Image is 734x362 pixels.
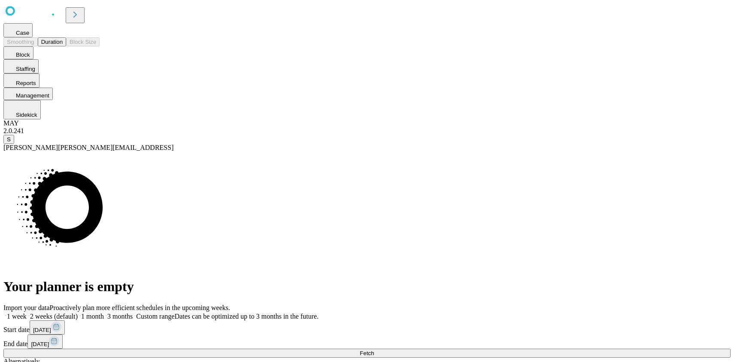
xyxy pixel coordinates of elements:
span: 1 month [81,313,104,320]
button: [DATE] [27,335,63,349]
span: 3 months [107,313,133,320]
div: End date [3,335,731,349]
button: S [3,135,14,144]
span: Management [16,92,49,99]
span: [DATE] [31,341,49,347]
span: [PERSON_NAME][EMAIL_ADDRESS] [58,144,173,151]
div: 2.0.241 [3,127,731,135]
span: Import your data [3,304,50,311]
span: [DATE] [33,327,51,333]
span: Proactively plan more efficient schedules in the upcoming weeks. [50,304,230,311]
span: S [7,136,11,143]
span: 1 week [7,313,27,320]
button: Smoothing [3,37,38,46]
div: Start date [3,320,731,335]
span: Dates can be optimized up to 3 months in the future. [175,313,318,320]
span: Fetch [360,350,374,356]
button: Fetch [3,349,731,358]
button: Block Size [66,37,100,46]
button: Staffing [3,59,39,73]
button: Case [3,23,33,37]
button: [DATE] [30,320,65,335]
button: Management [3,88,53,100]
span: Sidekick [16,112,37,118]
span: Case [16,30,29,36]
span: Staffing [16,66,35,72]
span: [PERSON_NAME] [3,144,58,151]
span: Block [16,52,30,58]
button: Block [3,46,33,59]
div: MAY [3,119,731,127]
span: Reports [16,80,36,86]
button: Duration [38,37,66,46]
span: 2 weeks (default) [30,313,78,320]
h1: Your planner is empty [3,279,731,295]
span: Custom range [136,313,174,320]
button: Sidekick [3,100,41,119]
button: Reports [3,73,39,88]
